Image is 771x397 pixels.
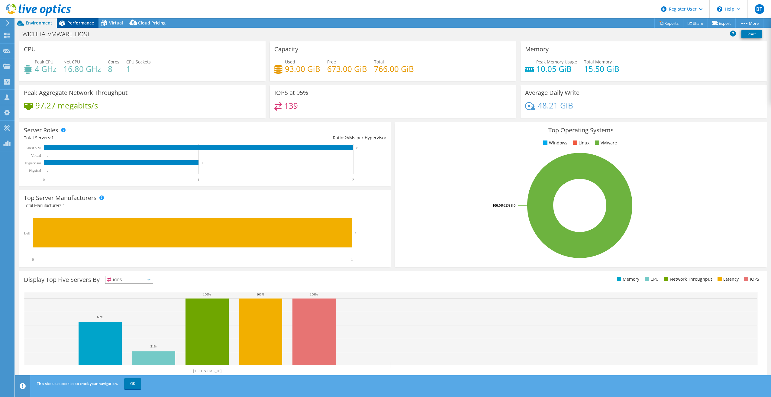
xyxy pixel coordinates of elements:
[26,146,41,150] text: Guest VM
[285,66,320,72] h4: 93.00 GiB
[138,20,166,26] span: Cloud Pricing
[374,66,414,72] h4: 766.00 GiB
[203,292,211,296] text: 100%
[108,66,119,72] h4: 8
[150,344,156,348] text: 21%
[97,315,103,319] text: 65%
[24,89,127,96] h3: Peak Aggregate Network Throughput
[126,59,151,65] span: CPU Sockets
[400,127,762,134] h3: Top Operating Systems
[47,154,48,157] text: 0
[536,66,577,72] h4: 10.05 GiB
[31,153,41,158] text: Virtual
[654,18,683,28] a: Reports
[536,59,577,65] span: Peak Memory Usage
[63,66,101,72] h4: 16.80 GHz
[355,231,357,235] text: 1
[743,276,759,282] li: IOPS
[584,66,619,72] h4: 15.50 GiB
[717,6,722,12] svg: \n
[67,20,94,26] span: Performance
[352,178,354,182] text: 2
[663,276,712,282] li: Network Throughput
[29,169,41,173] text: Physical
[615,276,639,282] li: Memory
[47,169,48,172] text: 0
[32,257,34,262] text: 0
[35,66,56,72] h4: 4 GHz
[35,59,53,65] span: Peak CPU
[24,202,386,209] h4: Total Manufacturers:
[35,102,98,109] h4: 97.27 megabits/s
[202,162,203,165] text: 1
[274,46,298,53] h3: Capacity
[256,292,264,296] text: 100%
[37,381,118,386] span: This site uses cookies to track your navigation.
[193,369,222,373] text: [TECHNICAL_ID]
[683,18,708,28] a: Share
[643,276,659,282] li: CPU
[24,231,30,235] text: Dell
[20,31,99,37] h1: WICHITA_VMWARE_HOST
[327,59,336,65] span: Free
[504,203,515,208] tspan: ESXi 8.0
[374,59,384,65] span: Total
[492,203,504,208] tspan: 100.0%
[24,134,205,141] div: Total Servers:
[24,127,58,134] h3: Server Roles
[63,202,65,208] span: 1
[344,135,347,140] span: 2
[356,147,358,150] text: 2
[105,276,153,283] span: IOPS
[716,276,739,282] li: Latency
[26,20,52,26] span: Environment
[351,257,353,262] text: 1
[542,140,567,146] li: Windows
[109,20,123,26] span: Virtual
[755,4,764,14] span: BT
[284,102,298,109] h4: 139
[126,66,151,72] h4: 1
[741,30,762,38] a: Print
[63,59,80,65] span: Net CPU
[584,59,612,65] span: Total Memory
[538,102,573,109] h4: 48.21 GiB
[327,66,367,72] h4: 673.00 GiB
[25,161,41,165] text: Hypervisor
[735,18,763,28] a: More
[274,89,308,96] h3: IOPS at 95%
[285,59,295,65] span: Used
[108,59,119,65] span: Cores
[51,135,54,140] span: 1
[124,378,141,389] a: OK
[205,134,386,141] div: Ratio: VMs per Hypervisor
[571,140,589,146] li: Linux
[24,195,97,201] h3: Top Server Manufacturers
[310,292,318,296] text: 100%
[198,178,199,182] text: 1
[43,178,45,182] text: 0
[525,46,549,53] h3: Memory
[525,89,579,96] h3: Average Daily Write
[24,46,36,53] h3: CPU
[593,140,617,146] li: VMware
[708,18,736,28] a: Export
